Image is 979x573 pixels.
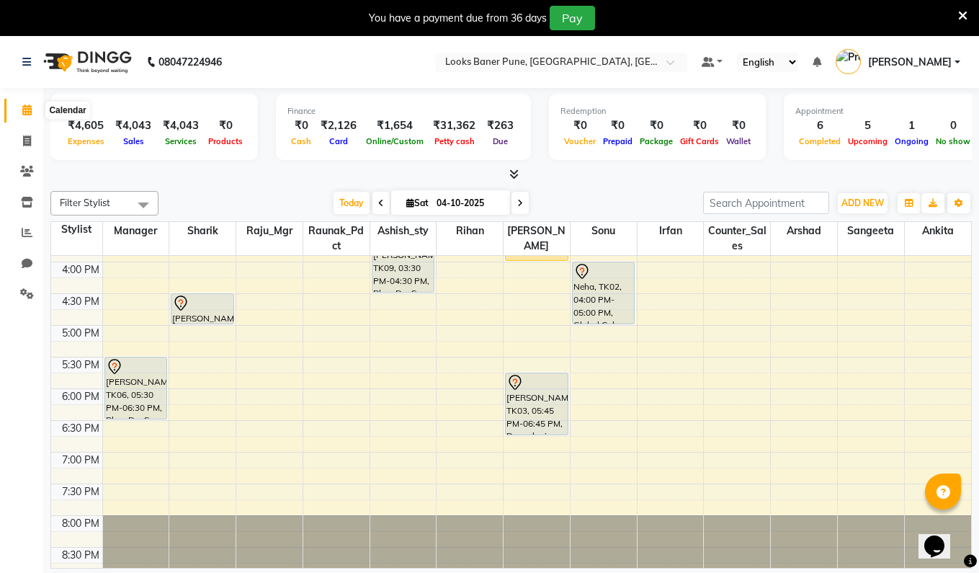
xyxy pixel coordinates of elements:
[841,197,884,208] span: ADD NEW
[431,136,478,146] span: Petty cash
[315,117,362,134] div: ₹2,126
[703,192,829,214] input: Search Appointment
[158,42,222,82] b: 08047224946
[60,197,110,208] span: Filter Stylist
[836,49,861,74] img: Pronoy Paul
[161,136,200,146] span: Services
[932,136,974,146] span: No show
[432,192,504,214] input: 2025-10-04
[844,136,891,146] span: Upcoming
[932,117,974,134] div: 0
[37,42,135,82] img: logo
[287,136,315,146] span: Cash
[704,222,770,255] span: Counter_Sales
[59,516,102,531] div: 8:00 PM
[795,136,844,146] span: Completed
[571,222,637,240] span: Sonu
[676,117,723,134] div: ₹0
[905,222,971,240] span: Ankita
[506,373,567,435] div: [PERSON_NAME], TK03, 05:45 PM-06:45 PM, Dermalogica Facial with Cooling Contour Mask
[287,105,519,117] div: Finance
[334,192,370,214] span: Today
[157,117,205,134] div: ₹4,043
[372,231,434,292] div: [PERSON_NAME], TK09, 03:30 PM-04:30 PM, Blow Dry Sr. Stylist(F)*
[370,222,437,240] span: Ashish_sty
[59,357,102,373] div: 5:30 PM
[51,222,102,237] div: Stylist
[838,193,888,213] button: ADD NEW
[891,136,932,146] span: Ongoing
[64,136,108,146] span: Expenses
[676,136,723,146] span: Gift Cards
[427,117,481,134] div: ₹31,362
[489,136,511,146] span: Due
[795,117,844,134] div: 6
[236,222,303,240] span: Raju_Mgr
[891,117,932,134] div: 1
[205,117,246,134] div: ₹0
[362,136,427,146] span: Online/Custom
[636,136,676,146] span: Package
[771,222,837,240] span: Arshad
[59,453,102,468] div: 7:00 PM
[120,136,148,146] span: Sales
[169,222,236,240] span: Sharik
[45,102,89,119] div: Calendar
[59,484,102,499] div: 7:30 PM
[326,136,352,146] span: Card
[560,105,754,117] div: Redemption
[868,55,952,70] span: [PERSON_NAME]
[795,105,974,117] div: Appointment
[504,222,570,255] span: [PERSON_NAME]
[437,222,503,240] span: Rihan
[105,357,166,419] div: [PERSON_NAME], TK06, 05:30 PM-06:30 PM, Blow Dry Sr. Stylist(F)*
[287,117,315,134] div: ₹0
[560,136,599,146] span: Voucher
[59,421,102,436] div: 6:30 PM
[59,326,102,341] div: 5:00 PM
[599,117,636,134] div: ₹0
[560,117,599,134] div: ₹0
[109,117,157,134] div: ₹4,043
[844,117,891,134] div: 5
[59,389,102,404] div: 6:00 PM
[403,197,432,208] span: Sat
[369,11,547,26] div: You have a payment due from 36 days
[599,136,636,146] span: Prepaid
[62,105,246,117] div: Total
[205,136,246,146] span: Products
[723,136,754,146] span: Wallet
[550,6,595,30] button: Pay
[636,117,676,134] div: ₹0
[638,222,704,240] span: Irfan
[918,515,965,559] iframe: chat widget
[59,294,102,309] div: 4:30 PM
[171,294,233,324] div: [PERSON_NAME], TK09, 04:30 PM-05:00 PM, Groom Hairstyling
[303,222,370,255] span: Raunak_Pdct
[481,117,519,134] div: ₹263
[62,117,109,134] div: ₹4,605
[723,117,754,134] div: ₹0
[59,548,102,563] div: 8:30 PM
[59,262,102,277] div: 4:00 PM
[573,262,634,324] div: Neha, TK02, 04:00 PM-05:00 PM, Global Color Dia Richesse(F)*
[838,222,904,240] span: Sangeeta
[362,117,427,134] div: ₹1,654
[103,222,169,240] span: Manager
